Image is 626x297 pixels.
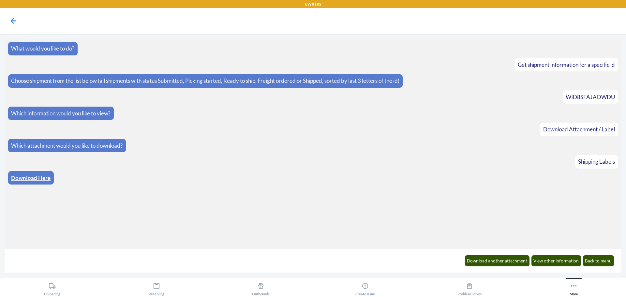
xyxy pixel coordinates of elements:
p: What would you like to do? [11,44,74,53]
button: Outbounds [209,278,313,296]
div: More [570,280,578,296]
button: View other information [531,255,581,266]
span: WID8SFAJAOWDU [566,94,615,100]
span: Download Attachment / Label [543,126,615,133]
button: Create Issue [313,278,417,296]
button: Download another attachment [465,255,530,266]
button: More [522,278,626,296]
span: Shipping Labels [578,158,615,165]
button: Back to menu [583,255,614,266]
p: Which attachment would you like to download? [11,141,123,150]
button: Receiving [104,278,209,296]
div: Unloading [44,280,60,296]
div: Outbounds [252,280,270,296]
p: Which information would you like to view? [11,109,111,118]
p: EWR1RS [305,1,321,7]
span: Get shipment information for a specific id [518,61,615,68]
div: Create Issue [355,280,375,296]
div: Problem Solver [457,280,482,296]
a: Download Here [11,174,51,181]
p: Choose shipment from the list below (all shipments with status Submitted, Picking started, Ready ... [11,77,399,85]
button: Problem Solver [417,278,522,296]
div: Receiving [149,280,164,296]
